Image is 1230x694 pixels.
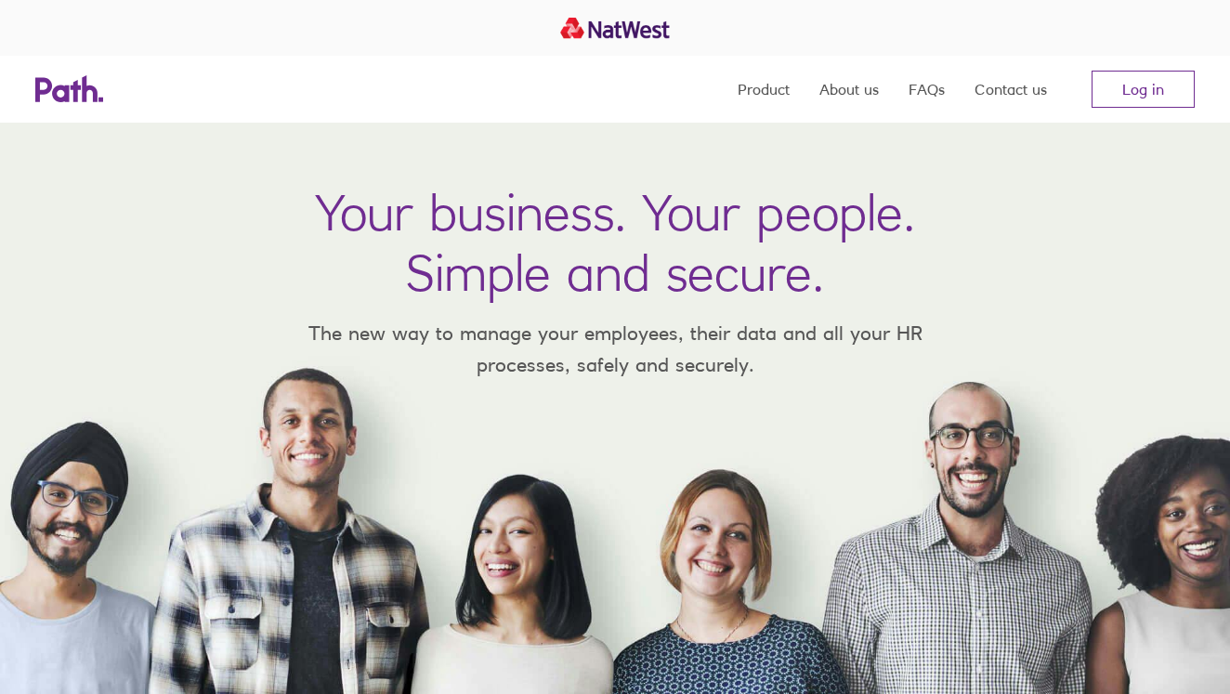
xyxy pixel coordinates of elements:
a: Product [738,56,790,123]
a: About us [819,56,879,123]
a: Log in [1092,71,1195,108]
h1: Your business. Your people. Simple and secure. [315,182,915,303]
a: FAQs [909,56,945,123]
p: The new way to manage your employees, their data and all your HR processes, safely and securely. [281,318,949,380]
a: Contact us [975,56,1047,123]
